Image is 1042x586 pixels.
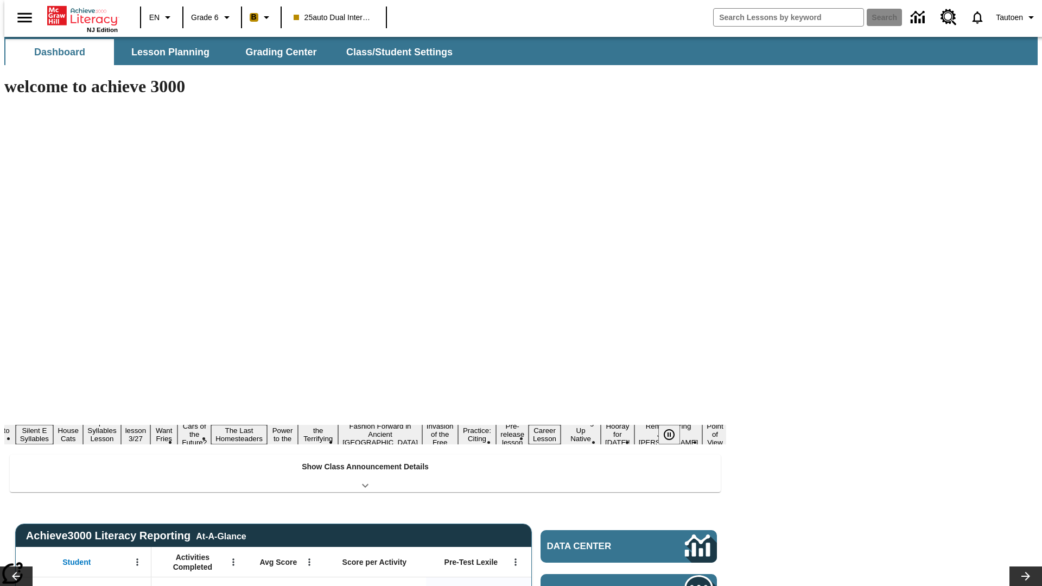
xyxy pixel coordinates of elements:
button: Slide 8 The Last Homesteaders [211,425,267,444]
input: search field [714,9,863,26]
a: Notifications [963,3,992,31]
span: EN [149,12,160,23]
a: Resource Center, Will open in new tab [934,3,963,32]
button: Grade: Grade 6, Select a grade [187,8,238,27]
button: Lesson carousel, Next [1009,566,1042,586]
a: Data Center [541,530,717,563]
span: Score per Activity [342,557,407,567]
div: SubNavbar [4,39,462,65]
div: Home [47,4,118,33]
button: Lesson Planning [116,39,225,65]
div: SubNavbar [4,37,1038,65]
div: Show Class Announcement Details [10,455,721,492]
p: Show Class Announcement Details [302,461,429,473]
span: Achieve3000 Literacy Reporting [26,530,246,542]
a: Data Center [904,3,934,33]
button: Slide 6 Do You Want Fries With That? [150,409,177,461]
button: Open Menu [225,554,242,570]
button: Profile/Settings [992,8,1042,27]
button: Slide 12 The Invasion of the Free CD [422,412,458,456]
span: Student [62,557,91,567]
span: NJ Edition [87,27,118,33]
button: Slide 18 Remembering Justice O'Connor [634,421,703,448]
div: At-A-Glance [196,530,246,542]
button: Slide 4 Open Syllables Lesson 3 [83,417,120,453]
span: Data Center [547,541,649,552]
button: Slide 2 Silent E Syllables [16,425,53,444]
button: Slide 15 Career Lesson [529,425,561,444]
button: Slide 17 Hooray for Constitution Day! [601,421,634,448]
button: Dashboard [5,39,114,65]
button: Slide 19 Point of View [702,421,727,448]
span: Activities Completed [157,552,228,572]
button: Class/Student Settings [338,39,461,65]
span: Avg Score [259,557,297,567]
button: Open Menu [129,554,145,570]
span: Pre-Test Lexile [444,557,498,567]
button: Slide 5 Test lesson 3/27 en [121,417,151,453]
h1: welcome to achieve 3000 [4,77,726,97]
span: Grade 6 [191,12,219,23]
button: Slide 9 Solar Power to the People [267,417,298,453]
span: B [251,10,257,24]
button: Slide 16 Cooking Up Native Traditions [561,417,601,453]
a: Home [47,5,118,27]
div: Pause [658,425,691,444]
span: Tautoen [996,12,1023,23]
button: Slide 10 Attack of the Terrifying Tomatoes [298,417,338,453]
button: Slide 3 Where Do House Cats Come From? [53,409,83,461]
button: Boost Class color is peach. Change class color [245,8,277,27]
button: Pause [658,425,680,444]
button: Slide 11 Fashion Forward in Ancient Rome [338,421,422,448]
button: Slide 7 Cars of the Future? [177,421,211,448]
span: 25auto Dual International [294,12,374,23]
button: Open Menu [301,554,317,570]
button: Language: EN, Select a language [144,8,179,27]
button: Slide 14 Pre-release lesson [496,421,529,448]
button: Open side menu [9,2,41,34]
button: Open Menu [507,554,524,570]
button: Grading Center [227,39,335,65]
button: Slide 13 Mixed Practice: Citing Evidence [458,417,497,453]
